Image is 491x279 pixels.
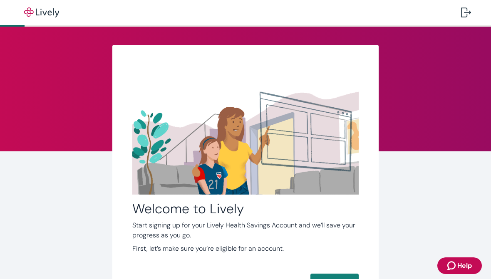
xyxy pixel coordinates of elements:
[132,200,359,217] h2: Welcome to Lively
[454,2,478,22] button: Log out
[447,261,457,271] svg: Zendesk support icon
[132,220,359,240] p: Start signing up for your Lively Health Savings Account and we’ll save your progress as you go.
[437,257,482,274] button: Zendesk support iconHelp
[132,244,359,254] p: First, let’s make sure you’re eligible for an account.
[18,7,65,17] img: Lively
[457,261,472,271] span: Help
